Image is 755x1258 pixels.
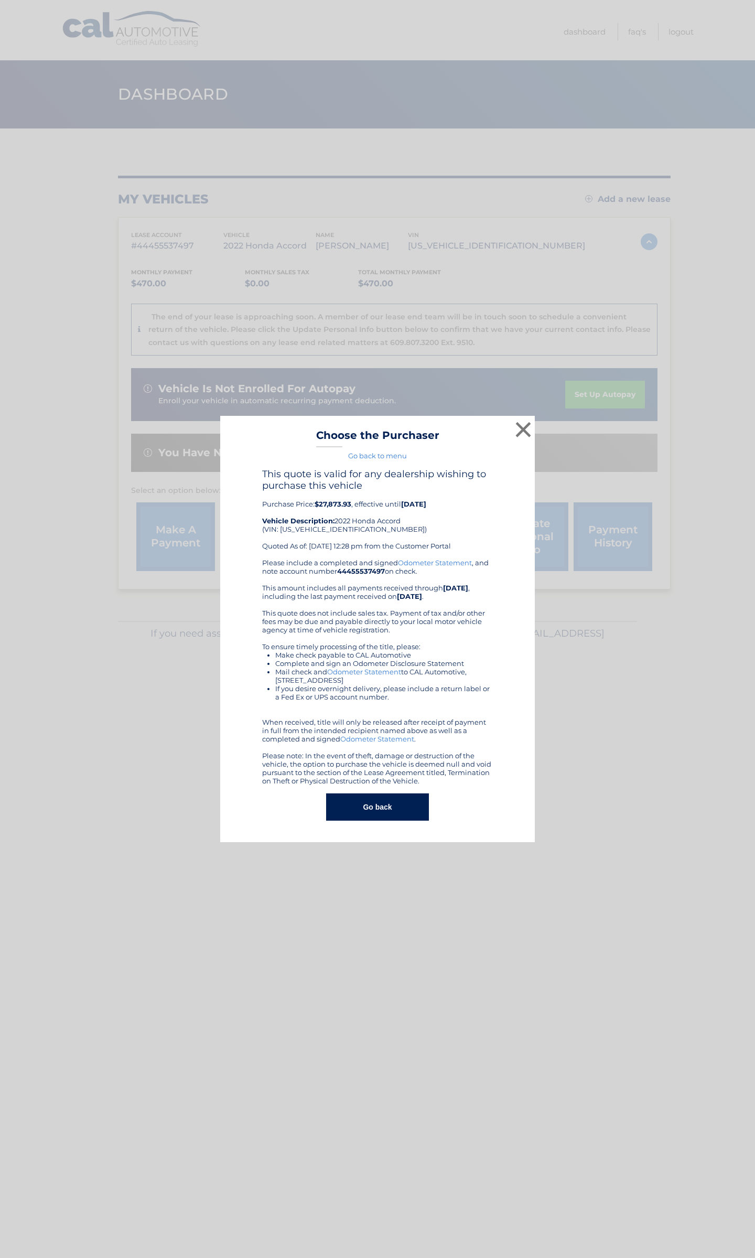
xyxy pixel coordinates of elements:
[275,659,493,668] li: Complete and sign an Odometer Disclosure Statement
[262,468,493,558] div: Purchase Price: , effective until 2022 Honda Accord (VIN: [US_VEHICLE_IDENTIFICATION_NUMBER]) Quo...
[262,468,493,491] h4: This quote is valid for any dealership wishing to purchase this vehicle
[340,735,414,743] a: Odometer Statement
[398,558,472,567] a: Odometer Statement
[397,592,422,600] b: [DATE]
[348,451,407,460] a: Go back to menu
[275,684,493,701] li: If you desire overnight delivery, please include a return label or a Fed Ex or UPS account number.
[513,419,534,440] button: ×
[262,558,493,785] div: Please include a completed and signed , and note account number on check. This amount includes al...
[275,651,493,659] li: Make check payable to CAL Automotive
[401,500,426,508] b: [DATE]
[315,500,351,508] b: $27,873.93
[337,567,385,575] b: 44455537497
[316,429,439,447] h3: Choose the Purchaser
[262,517,335,525] strong: Vehicle Description:
[275,668,493,684] li: Mail check and to CAL Automotive, [STREET_ADDRESS]
[327,668,401,676] a: Odometer Statement
[326,793,428,821] button: Go back
[443,584,468,592] b: [DATE]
